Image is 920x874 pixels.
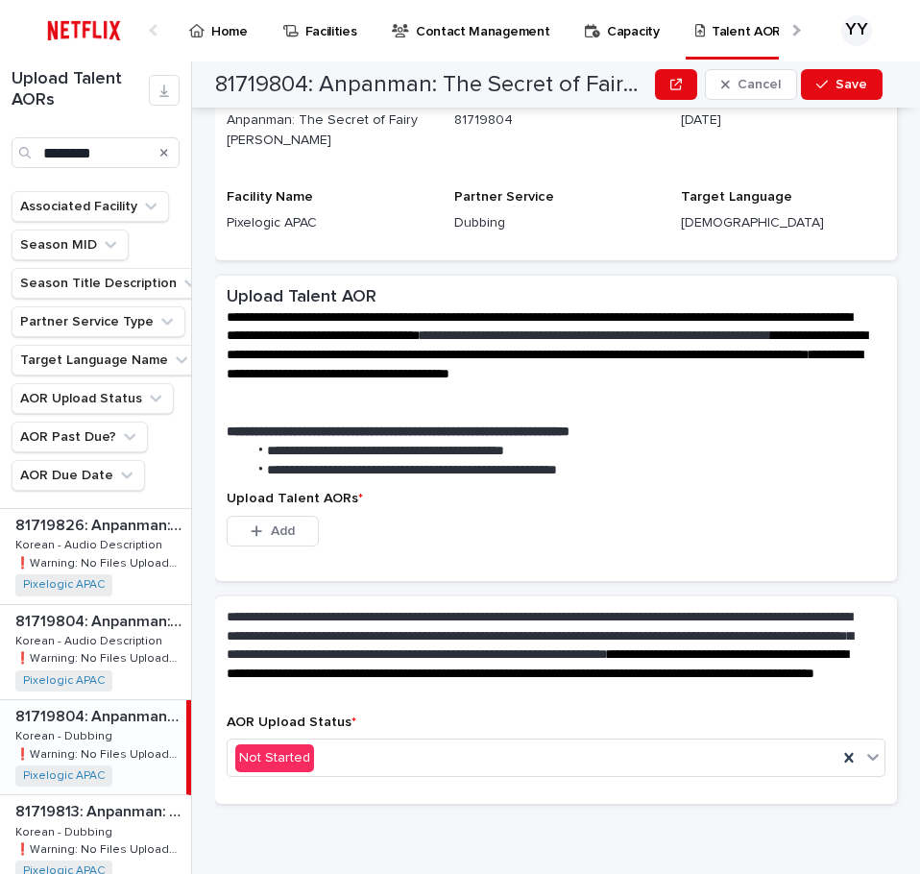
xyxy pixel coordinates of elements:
div: Not Started [235,744,314,772]
span: Target Language [681,190,792,204]
p: [DEMOGRAPHIC_DATA] [681,213,885,233]
p: Korean - Dubbing [15,822,116,839]
button: Cancel [705,69,797,100]
div: YY [841,15,872,46]
p: Pixelogic APAC [227,213,431,233]
p: Korean - Audio Description [15,631,166,648]
p: 81719804: Anpanman: The Secret of Fairy Rin-Rin [15,609,187,631]
span: Partner Service [454,190,554,204]
p: Dubbing [454,213,659,233]
a: Pixelogic APAC [23,578,105,592]
img: ifQbXi3ZQGMSEF7WDB7W [38,12,130,50]
button: Save [801,69,883,100]
button: AOR Past Due? [12,422,148,452]
button: Season Title Description [12,268,208,299]
span: Save [835,78,867,91]
p: Korean - Dubbing [15,726,116,743]
h1: Upload Talent AORs [12,69,149,110]
p: 81719804: Anpanman: The Secret of Fairy Rin-Rin [15,704,182,726]
button: AOR Upload Status [12,383,174,414]
button: Add [227,516,319,546]
button: Target Language Name [12,345,200,376]
p: 81719826: Anpanman: Nanda and Runda from Star of Toys [15,513,187,535]
span: Add [271,524,295,538]
button: AOR Due Date [12,460,145,491]
span: Cancel [738,78,781,91]
p: ❗️Warning: No Files Uploaded [15,744,182,762]
p: Korean - Audio Description [15,535,166,552]
p: ❗️Warning: No Files Uploaded [15,839,187,857]
a: Pixelogic APAC [23,674,105,688]
span: AOR Upload Status [227,716,356,729]
span: Facility Name [227,190,313,204]
p: [DATE] [681,110,885,131]
p: ❗️Warning: No Files Uploaded [15,553,187,571]
a: Pixelogic APAC [23,769,105,783]
button: Associated Facility [12,191,169,222]
p: ❗️Warning: No Files Uploaded [15,648,187,666]
p: 81719804 [454,110,659,131]
h2: 81719804: Anpanman: The Secret of Fairy Rin-Rin [215,71,647,99]
button: Partner Service Type [12,306,185,337]
h2: Upload Talent AOR [227,287,376,308]
p: Anpanman: The Secret of Fairy [PERSON_NAME] [227,110,431,151]
input: Search [12,137,180,168]
button: Season MID [12,230,129,260]
p: 81719813: Anpanman: Revive Banana Island! [15,799,187,821]
span: Upload Talent AORs [227,492,363,505]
